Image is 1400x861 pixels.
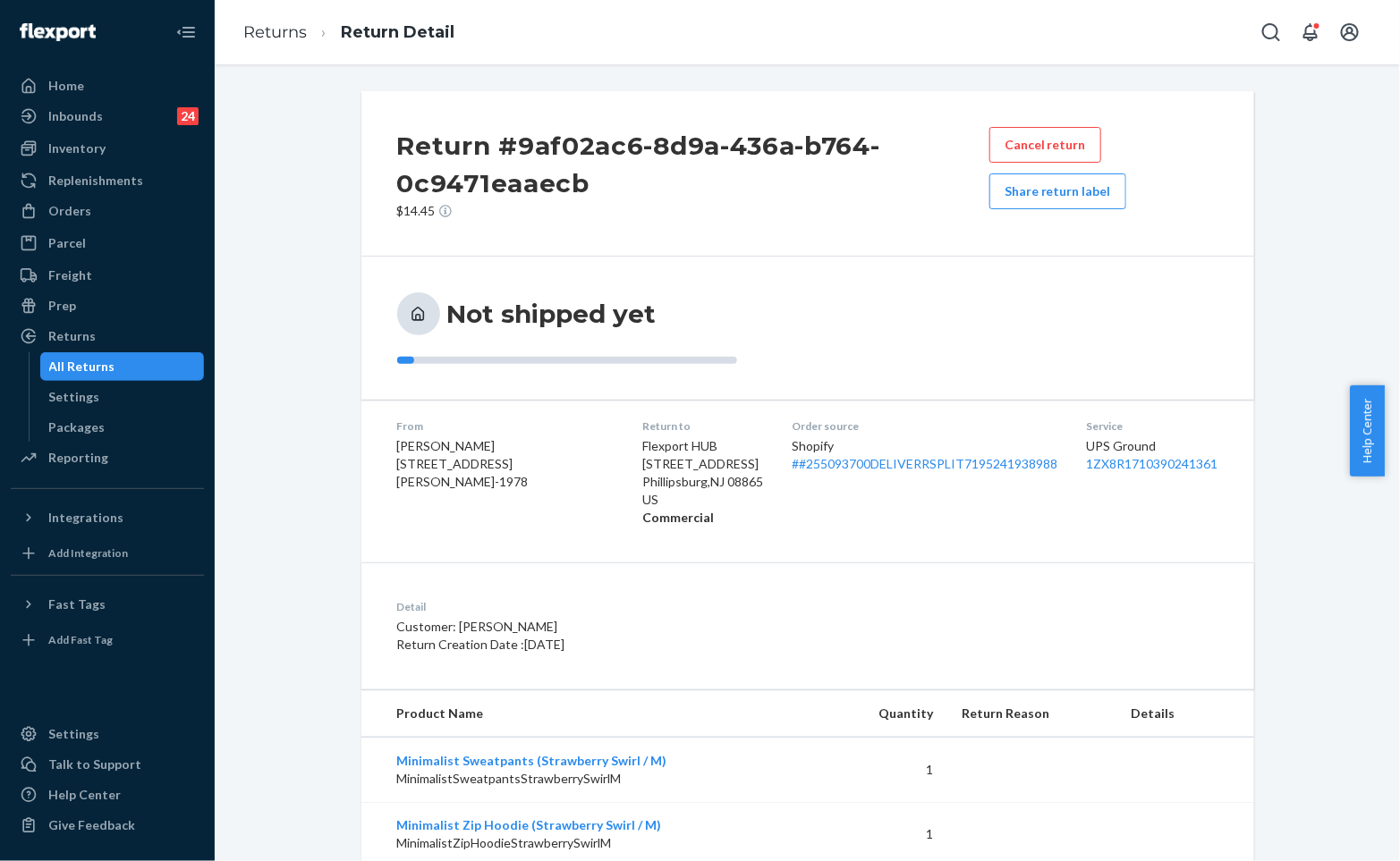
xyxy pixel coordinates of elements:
td: 1 [827,738,947,803]
a: Inbounds24 [11,102,204,131]
a: Returns [243,22,307,42]
dt: From [397,418,615,434]
div: Settings [49,388,100,406]
a: Inventory [11,134,204,163]
div: Freight [48,266,92,284]
span: UPS Ground [1087,438,1157,453]
a: Orders [11,197,204,225]
a: Add Integration [11,539,204,568]
div: 24 [177,107,199,125]
a: Reporting [11,443,204,472]
p: MinimalistSweatpantsStrawberrySwirlM [397,770,813,788]
div: Integrations [48,509,123,527]
ol: breadcrumbs [229,6,469,59]
img: Flexport logo [20,23,96,41]
div: Orders [48,202,91,220]
p: MinimalistZipHoodieStrawberrySwirlM [397,834,813,852]
button: Help Center [1350,385,1385,477]
button: Open notifications [1293,14,1328,50]
div: Returns [48,327,96,345]
a: Return Detail [341,22,454,42]
dt: Service [1087,418,1218,434]
p: $14.45 [397,202,989,220]
div: Inbounds [48,107,103,125]
a: Settings [11,720,204,748]
dt: Detail [397,599,892,614]
div: Home [48,77,84,95]
a: Home [11,72,204,100]
div: Shopify [793,437,1058,473]
th: Product Name [361,690,827,738]
div: Give Feedback [48,816,135,834]
p: Customer: [PERSON_NAME] [397,618,892,636]
a: All Returns [40,352,205,381]
button: Integrations [11,503,204,532]
a: Parcel [11,229,204,257]
p: US [643,491,764,509]
div: All Returns [49,358,115,376]
a: Help Center [11,781,204,809]
p: Phillipsburg , NJ 08865 [643,473,764,491]
a: Settings [40,383,205,411]
th: Return Reason [948,690,1117,738]
a: Minimalist Zip Hoodie (Strawberry Swirl / M) [397,817,662,832]
span: [PERSON_NAME] [STREET_ADDRESS][PERSON_NAME]-1978 [397,438,529,489]
a: Minimalist Sweatpants (Strawberry Swirl / M) [397,753,667,768]
a: ##255093700DELIVERRSPLIT7195241938988 [793,456,1058,471]
div: Help Center [48,786,121,804]
h3: Not shipped yet [447,298,657,330]
th: Details [1117,690,1254,738]
p: Return Creation Date : [DATE] [397,636,892,654]
div: Fast Tags [48,595,106,613]
dt: Order source [793,418,1058,434]
strong: Commercial [643,510,715,525]
h2: Return #9af02ac6-8d9a-436a-b764-0c9471eaaecb [397,127,989,202]
a: Talk to Support [11,750,204,779]
div: Parcel [48,234,86,252]
button: Open account menu [1332,14,1368,50]
button: Give Feedback [11,811,204,840]
div: Inventory [48,139,106,157]
dt: Return to [643,418,764,434]
a: Packages [40,413,205,442]
button: Fast Tags [11,590,204,619]
a: Returns [11,322,204,350]
div: Reporting [48,449,108,467]
p: Flexport HUB [643,437,764,455]
button: Close Navigation [168,14,204,50]
button: Open Search Box [1253,14,1289,50]
button: Share return label [989,173,1126,209]
p: [STREET_ADDRESS] [643,455,764,473]
a: Freight [11,261,204,290]
div: Talk to Support [48,755,141,773]
div: Packages [49,418,106,436]
a: Add Fast Tag [11,626,204,654]
div: Add Integration [48,545,128,561]
div: Replenishments [48,172,143,190]
div: Settings [48,725,99,743]
th: Quantity [827,690,947,738]
a: Replenishments [11,166,204,195]
a: 1ZX8R1710390241361 [1087,456,1218,471]
a: Prep [11,291,204,320]
button: Cancel return [989,127,1101,163]
div: Add Fast Tag [48,632,113,647]
div: Prep [48,297,76,315]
